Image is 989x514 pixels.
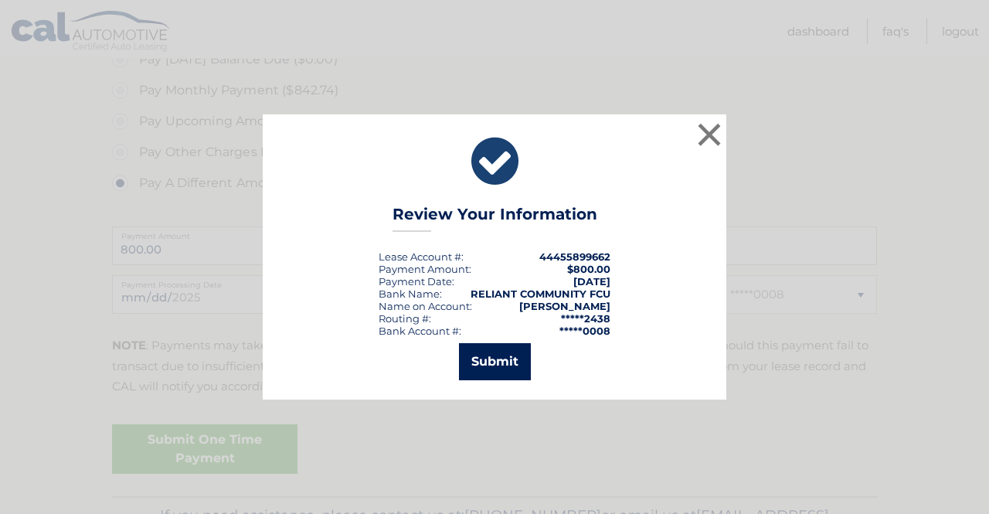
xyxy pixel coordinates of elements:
[379,300,472,312] div: Name on Account:
[694,119,725,150] button: ×
[379,325,461,337] div: Bank Account #:
[379,312,431,325] div: Routing #:
[379,263,471,275] div: Payment Amount:
[519,300,610,312] strong: [PERSON_NAME]
[539,250,610,263] strong: 44455899662
[471,288,610,300] strong: RELIANT COMMUNITY FCU
[379,250,464,263] div: Lease Account #:
[573,275,610,288] span: [DATE]
[379,275,452,288] span: Payment Date
[379,288,442,300] div: Bank Name:
[459,343,531,380] button: Submit
[567,263,610,275] span: $800.00
[393,205,597,232] h3: Review Your Information
[379,275,454,288] div: :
